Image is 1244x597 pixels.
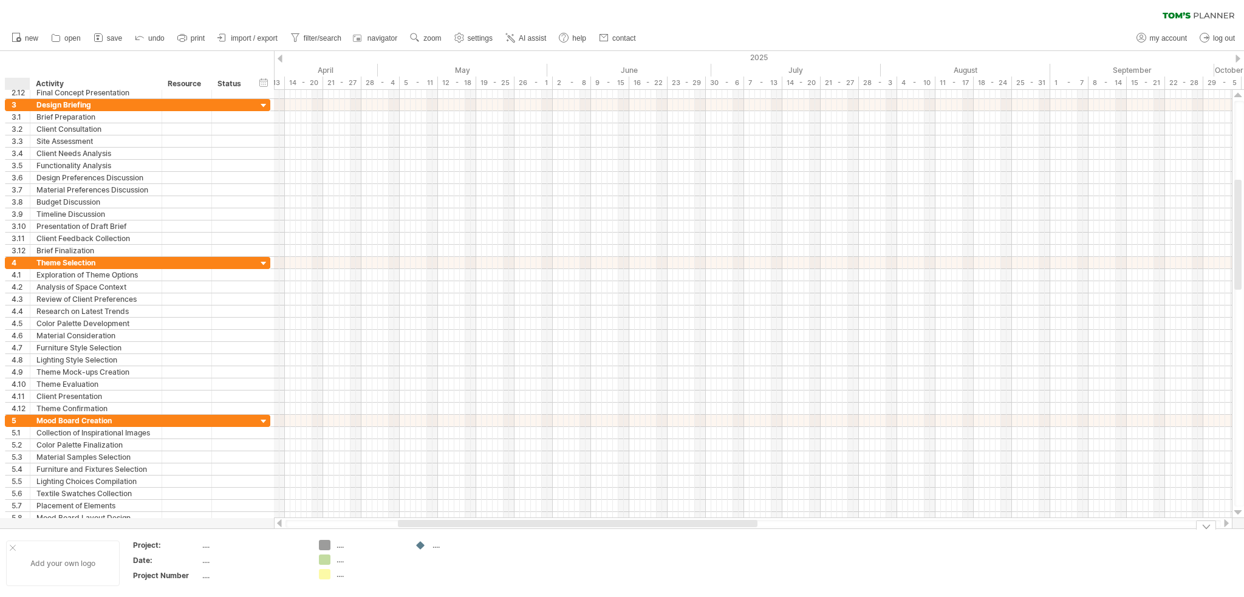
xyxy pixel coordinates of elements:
[12,87,30,98] div: 2.12
[12,318,30,329] div: 4.5
[12,293,30,305] div: 4.3
[25,34,38,43] span: new
[451,30,496,46] a: settings
[12,305,30,317] div: 4.4
[36,391,155,402] div: Client Presentation
[285,77,323,89] div: 14 - 20
[36,378,155,390] div: Theme Evaluation
[12,439,30,451] div: 5.2
[12,427,30,438] div: 5.1
[12,172,30,183] div: 3.6
[36,87,155,98] div: Final Concept Presentation
[91,30,126,46] a: save
[217,78,244,90] div: Status
[107,34,122,43] span: save
[133,570,200,581] div: Project Number
[12,463,30,475] div: 5.4
[36,99,155,111] div: Design Briefing
[36,463,155,475] div: Furniture and Fixtures Selection
[519,34,546,43] span: AI assist
[12,257,30,268] div: 4
[612,34,636,43] span: contact
[36,123,155,135] div: Client Consultation
[1213,34,1235,43] span: log out
[12,148,30,159] div: 3.4
[1088,77,1127,89] div: 8 - 14
[36,330,155,341] div: Material Consideration
[36,257,155,268] div: Theme Selection
[214,64,378,77] div: April 2025
[132,30,168,46] a: undo
[553,77,591,89] div: 2 - 8
[202,570,304,581] div: ....
[378,64,547,77] div: May 2025
[12,208,30,220] div: 3.9
[202,555,304,565] div: ....
[12,245,30,256] div: 3.12
[407,30,445,46] a: zoom
[361,77,400,89] div: 28 - 4
[547,64,711,77] div: June 2025
[36,135,155,147] div: Site Assessment
[36,488,155,499] div: Textile Swatches Collection
[12,366,30,378] div: 4.9
[174,30,208,46] a: print
[12,512,30,524] div: 5.8
[36,439,155,451] div: Color Palette Finalization
[12,160,30,171] div: 3.5
[1165,77,1203,89] div: 22 - 28
[438,77,476,89] div: 12 - 18
[337,554,403,565] div: ....
[432,540,499,550] div: ....
[133,555,200,565] div: Date:
[1150,34,1187,43] span: my account
[12,196,30,208] div: 3.8
[1050,77,1088,89] div: 1 - 7
[1133,30,1191,46] a: my account
[367,34,397,43] span: navigator
[287,30,345,46] a: filter/search
[711,64,881,77] div: July 2025
[36,160,155,171] div: Functionality Analysis
[12,135,30,147] div: 3.3
[191,34,205,43] span: print
[36,233,155,244] div: Client Feedback Collection
[36,293,155,305] div: Review of Client Preferences
[36,269,155,281] div: Exploration of Theme Options
[974,77,1012,89] div: 18 - 24
[202,540,304,550] div: ....
[468,34,493,43] span: settings
[12,354,30,366] div: 4.8
[1127,77,1165,89] div: 15 - 21
[36,220,155,232] div: Presentation of Draft Brief
[36,415,155,426] div: Mood Board Creation
[36,208,155,220] div: Timeline Discussion
[12,342,30,353] div: 4.7
[304,34,341,43] span: filter/search
[12,330,30,341] div: 4.6
[36,184,155,196] div: Material Preferences Discussion
[12,281,30,293] div: 4.2
[12,233,30,244] div: 3.11
[1196,520,1216,530] div: hide legend
[48,30,84,46] a: open
[629,77,668,89] div: 16 - 22
[168,78,205,90] div: Resource
[556,30,590,46] a: help
[1050,64,1214,77] div: September 2025
[351,30,401,46] a: navigator
[668,77,706,89] div: 23 - 29
[64,34,81,43] span: open
[36,342,155,353] div: Furniture Style Selection
[36,148,155,159] div: Client Needs Analysis
[12,269,30,281] div: 4.1
[881,64,1050,77] div: August 2025
[821,77,859,89] div: 21 - 27
[36,476,155,487] div: Lighting Choices Compilation
[1197,30,1239,46] a: log out
[12,451,30,463] div: 5.3
[36,366,155,378] div: Theme Mock-ups Creation
[1012,77,1050,89] div: 25 - 31
[36,305,155,317] div: Research on Latest Trends
[12,123,30,135] div: 3.2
